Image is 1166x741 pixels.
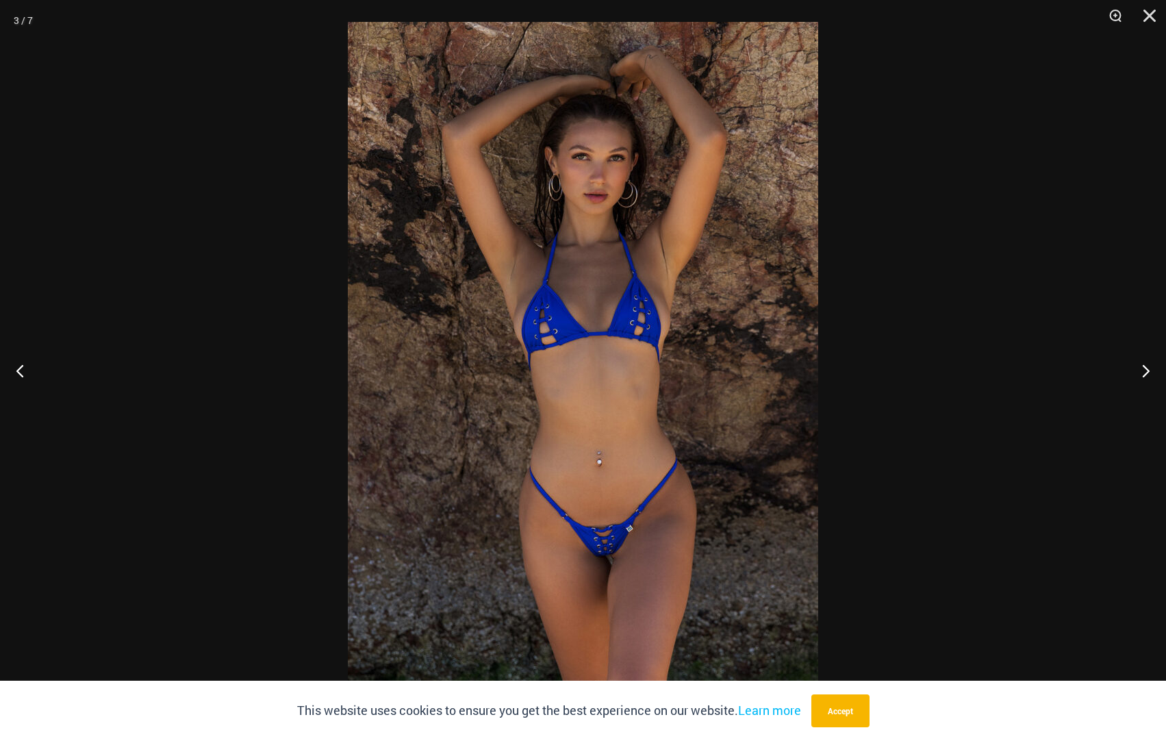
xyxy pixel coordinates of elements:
p: This website uses cookies to ensure you get the best experience on our website. [297,701,801,721]
a: Learn more [738,702,801,718]
button: Next [1115,336,1166,405]
div: 3 / 7 [14,10,33,31]
img: Link Cobalt Blue 3070 Top 4855 Bottom 04 [348,22,818,727]
button: Accept [811,694,870,727]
